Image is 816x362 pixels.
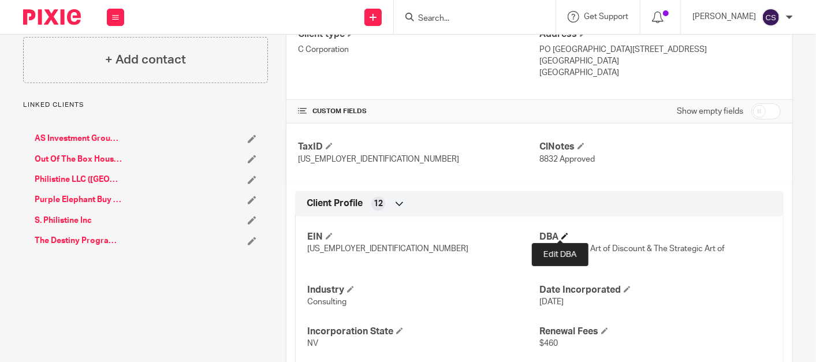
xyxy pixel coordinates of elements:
[539,326,772,338] h4: Renewal Fees
[539,298,564,306] span: [DATE]
[417,14,521,24] input: Search
[539,284,772,296] h4: Date Incorporated
[539,55,781,67] p: [GEOGRAPHIC_DATA]
[23,100,268,110] p: Linked clients
[307,298,346,306] span: Consulting
[539,141,781,153] h4: ClNotes
[105,51,186,69] h4: + Add contact
[539,155,595,163] span: 8832 Approved
[539,339,558,348] span: $460
[307,197,363,210] span: Client Profile
[23,9,81,25] img: Pixie
[307,231,539,243] h4: EIN
[307,245,468,253] span: [US_EMPLOYER_IDENTIFICATION_NUMBER]
[35,133,123,144] a: AS Investment Group LLC (Default)
[35,174,123,185] a: Philistine LLC ([GEOGRAPHIC_DATA])
[298,44,539,55] p: C Corporation
[298,141,539,153] h4: TaxID
[539,67,781,79] p: [GEOGRAPHIC_DATA]
[539,245,725,264] span: The Strategic Art of Discount & The Strategic Art of Wholesailing
[677,106,743,117] label: Show empty fields
[584,13,628,21] span: Get Support
[539,44,781,55] p: PO [GEOGRAPHIC_DATA][STREET_ADDRESS]
[307,339,318,348] span: NV
[539,231,772,243] h4: DBA
[298,107,539,116] h4: CUSTOM FIELDS
[35,154,123,165] a: Out Of The Box Housing LLC
[298,155,459,163] span: [US_EMPLOYER_IDENTIFICATION_NUMBER]
[35,235,123,247] a: The Destiny Program (NP)
[35,194,123,206] a: Purple Elephant Buy Houses LLC
[35,215,92,226] a: S. Philistine Inc
[762,8,780,27] img: svg%3E
[307,326,539,338] h4: Incorporation State
[692,11,756,23] p: [PERSON_NAME]
[307,284,539,296] h4: Industry
[374,198,383,210] span: 12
